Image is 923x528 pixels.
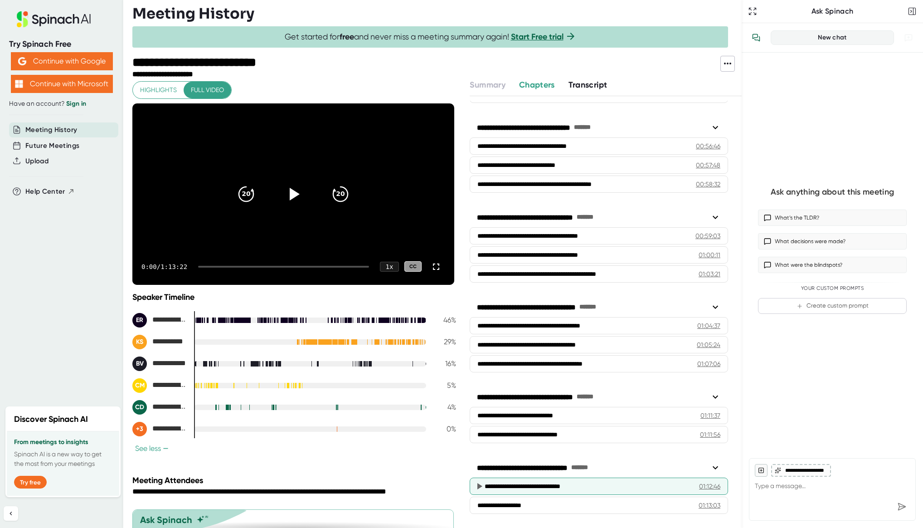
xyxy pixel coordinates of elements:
[894,499,910,515] div: Send message
[184,82,231,98] button: Full video
[696,142,720,151] div: 00:56:46
[132,400,147,415] div: CD
[433,425,456,433] div: 0 %
[25,141,79,151] button: Future Meetings
[132,292,456,302] div: Speaker Timeline
[699,250,720,259] div: 01:00:11
[132,422,147,436] div: +3
[433,381,456,390] div: 5 %
[132,357,187,371] div: Brian Vieira
[132,378,147,393] div: CM
[777,34,888,42] div: New chat
[14,450,112,469] p: Spinach AI is a new way to get the most from your meetings
[700,430,720,439] div: 01:11:56
[700,411,720,420] div: 01:11:37
[758,257,907,273] button: What were the blindspots?
[404,261,422,272] div: CC
[470,80,505,90] span: Summary
[433,316,456,324] div: 46 %
[9,39,114,49] div: Try Spinach Free
[25,125,77,135] button: Meeting History
[697,359,720,368] div: 01:07:06
[697,321,720,330] div: 01:04:37
[140,84,177,96] span: Highlights
[25,156,49,166] button: Upload
[140,514,192,525] div: Ask Spinach
[695,231,720,240] div: 00:59:03
[18,57,26,65] img: Aehbyd4JwY73AAAAAElFTkSuQmCC
[132,313,187,328] div: Emily Rickerson
[25,186,75,197] button: Help Center
[568,79,607,91] button: Transcript
[285,32,576,42] span: Get started for and never miss a meeting summary again!
[699,501,720,510] div: 01:13:03
[132,400,187,415] div: Christian Durrett
[132,357,147,371] div: BV
[132,335,187,349] div: Kevin Smith
[758,233,907,249] button: What decisions were made?
[132,335,147,349] div: KS
[141,263,187,270] div: 0:00 / 1:13:22
[758,298,907,314] button: Create custom prompt
[132,5,254,22] h3: Meeting History
[133,82,184,98] button: Highlights
[191,84,224,96] span: Full video
[433,403,456,411] div: 4 %
[9,100,114,108] div: Have an account?
[906,5,918,18] button: Close conversation sidebar
[519,80,555,90] span: Chapters
[699,482,720,491] div: 01:12:46
[433,359,456,368] div: 16 %
[14,413,88,425] h2: Discover Spinach AI
[25,186,65,197] span: Help Center
[771,187,894,197] div: Ask anything about this meeting
[132,378,187,393] div: Carol Montoto
[747,29,765,47] button: View conversation history
[4,506,18,521] button: Collapse sidebar
[132,475,458,485] div: Meeting Attendees
[66,100,86,108] a: Sign in
[519,79,555,91] button: Chapters
[163,445,169,452] span: −
[699,269,720,279] div: 01:03:21
[132,444,171,453] button: See less−
[433,337,456,346] div: 29 %
[758,285,907,292] div: Your Custom Prompts
[758,210,907,226] button: What’s the TLDR?
[470,79,505,91] button: Summary
[568,80,607,90] span: Transcript
[380,262,399,272] div: 1 x
[696,161,720,170] div: 00:57:48
[11,52,113,70] button: Continue with Google
[696,180,720,189] div: 00:58:32
[340,32,354,42] b: free
[11,75,113,93] button: Continue with Microsoft
[14,476,47,489] button: Try free
[759,7,906,16] div: Ask Spinach
[697,340,720,349] div: 01:05:24
[14,439,112,446] h3: From meetings to insights
[746,5,759,18] button: Expand to Ask Spinach page
[511,32,564,42] a: Start Free trial
[132,313,147,328] div: ER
